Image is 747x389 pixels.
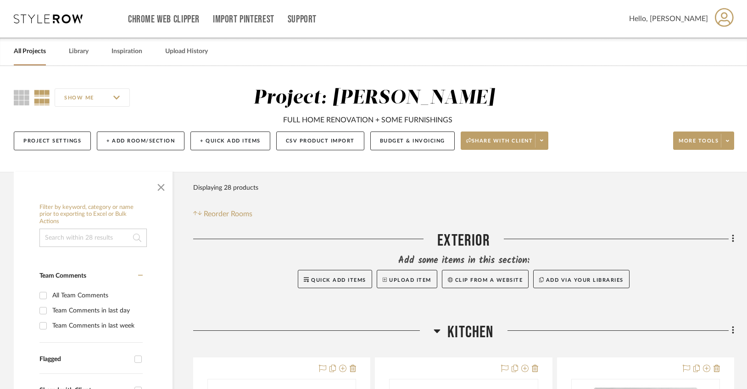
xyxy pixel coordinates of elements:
[533,270,630,288] button: Add via your libraries
[165,45,208,58] a: Upload History
[193,254,734,267] div: Add some items in this section:
[52,318,140,333] div: Team Comments in last week
[298,270,372,288] button: Quick Add Items
[190,131,270,150] button: + Quick Add Items
[283,115,452,126] div: FULL HOME RENOVATION + SOME FURNISHINGS
[152,176,170,195] button: Close
[288,16,317,23] a: Support
[377,270,437,288] button: Upload Item
[69,45,89,58] a: Library
[253,88,495,108] div: Project: [PERSON_NAME]
[276,131,364,150] button: CSV Product Import
[14,45,46,58] a: All Projects
[52,288,140,303] div: All Team Comments
[311,278,366,283] span: Quick Add Items
[466,137,533,151] span: Share with client
[52,303,140,318] div: Team Comments in last day
[442,270,529,288] button: Clip from a website
[14,131,91,150] button: Project Settings
[447,323,493,342] span: Kitchen
[213,16,274,23] a: Import Pinterest
[39,356,130,363] div: Flagged
[204,208,252,219] span: Reorder Rooms
[97,131,184,150] button: + Add Room/Section
[629,13,708,24] span: Hello, [PERSON_NAME]
[673,131,734,150] button: More tools
[39,273,86,279] span: Team Comments
[111,45,142,58] a: Inspiration
[39,204,147,225] h6: Filter by keyword, category or name prior to exporting to Excel or Bulk Actions
[39,229,147,247] input: Search within 28 results
[193,208,252,219] button: Reorder Rooms
[461,131,549,150] button: Share with client
[370,131,455,150] button: Budget & Invoicing
[679,137,719,151] span: More tools
[193,179,258,197] div: Displaying 28 products
[128,16,200,23] a: Chrome Web Clipper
